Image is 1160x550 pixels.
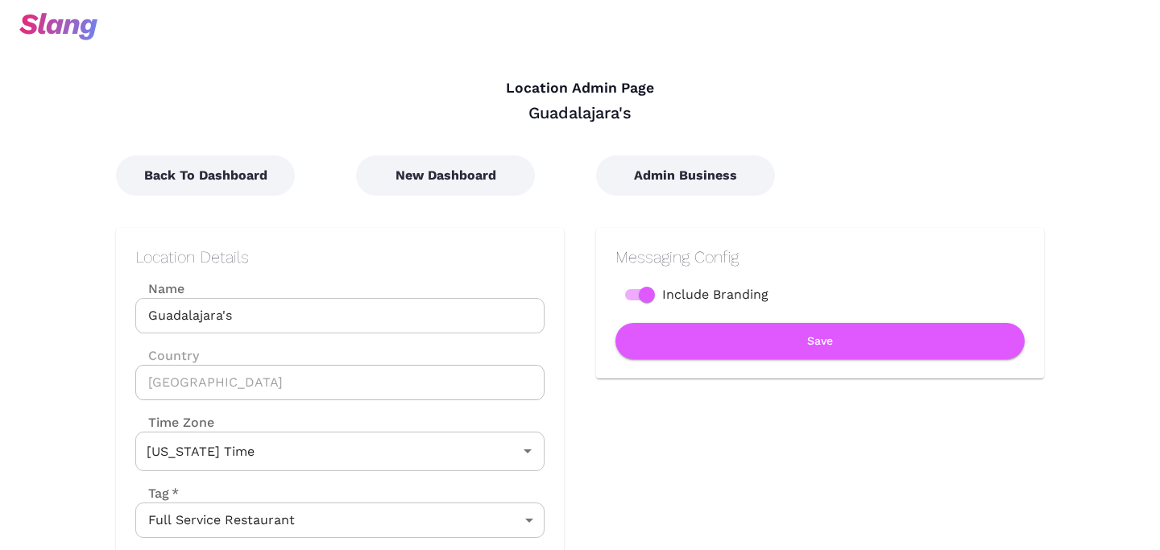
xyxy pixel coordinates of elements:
h2: Messaging Config [615,247,1025,267]
img: svg+xml;base64,PHN2ZyB3aWR0aD0iOTciIGhlaWdodD0iMzQiIHZpZXdCb3g9IjAgMCA5NyAzNCIgZmlsbD0ibm9uZSIgeG... [19,13,97,40]
label: Tag [135,484,179,502]
label: Country [135,346,545,365]
button: Back To Dashboard [116,155,295,196]
button: Save [615,323,1025,359]
span: Include Branding [662,285,768,304]
div: Guadalajara's [116,102,1044,123]
a: Admin Business [596,167,775,183]
h4: Location Admin Page [116,80,1044,97]
a: Back To Dashboard [116,167,295,183]
h2: Location Details [135,247,545,267]
button: New Dashboard [356,155,535,196]
a: New Dashboard [356,167,535,183]
button: Admin Business [596,155,775,196]
div: Full Service Restaurant [135,502,545,538]
label: Name [135,279,545,298]
button: Open [516,440,539,462]
label: Time Zone [135,413,545,432]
